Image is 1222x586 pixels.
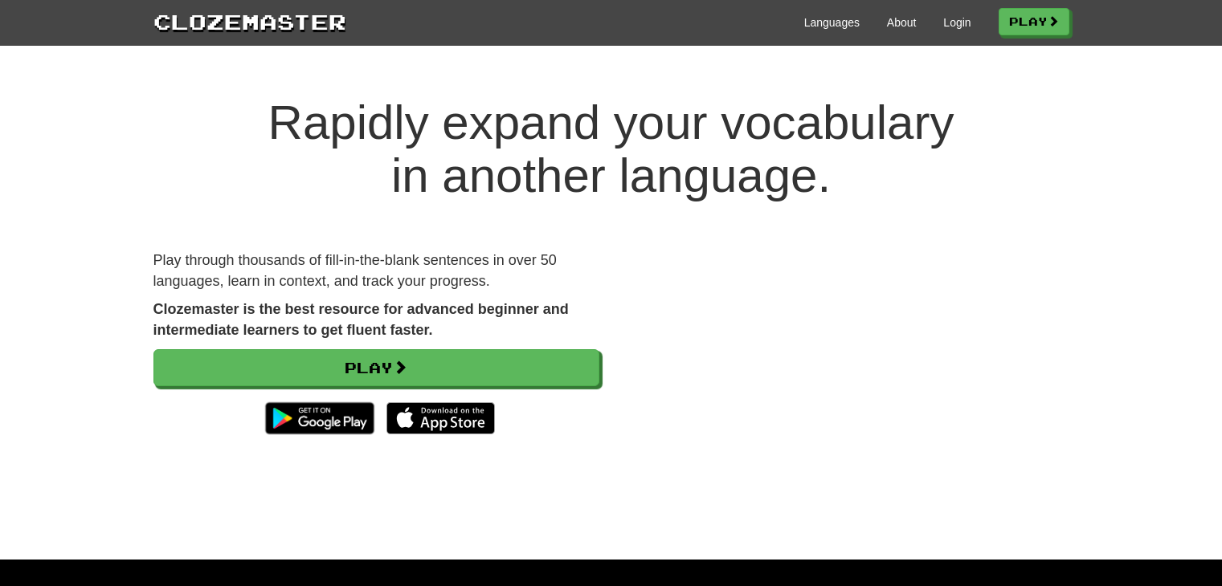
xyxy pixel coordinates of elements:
a: Languages [804,14,860,31]
strong: Clozemaster is the best resource for advanced beginner and intermediate learners to get fluent fa... [153,301,569,338]
a: About [887,14,917,31]
img: Download_on_the_App_Store_Badge_US-UK_135x40-25178aeef6eb6b83b96f5f2d004eda3bffbb37122de64afbaef7... [386,402,495,434]
a: Play [153,349,599,386]
p: Play through thousands of fill-in-the-blank sentences in over 50 languages, learn in context, and... [153,250,599,291]
a: Play [999,8,1069,35]
a: Login [943,14,971,31]
a: Clozemaster [153,6,346,36]
img: Get it on Google Play [257,394,382,442]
